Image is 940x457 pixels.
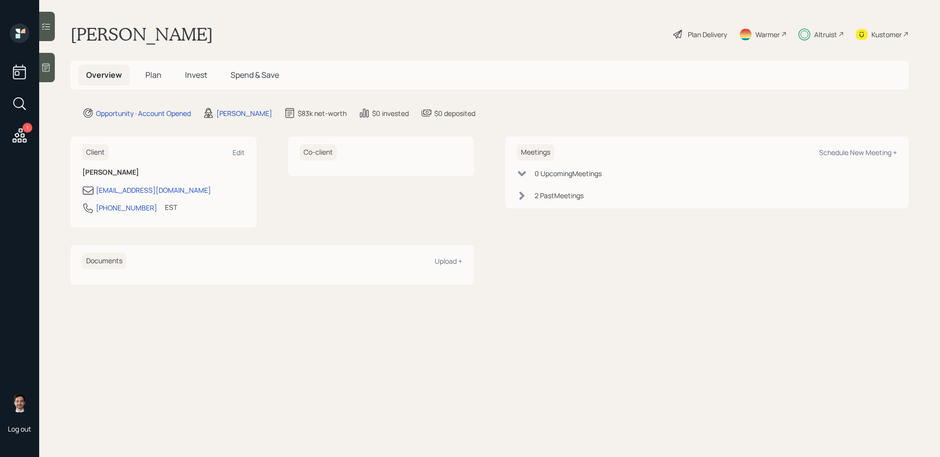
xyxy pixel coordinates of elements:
span: Overview [86,69,122,80]
div: EST [165,202,177,212]
div: Warmer [755,29,780,40]
span: Spend & Save [231,69,279,80]
div: [PERSON_NAME] [216,108,272,118]
span: Invest [185,69,207,80]
div: 2 Past Meeting s [535,190,584,201]
h6: [PERSON_NAME] [82,168,245,177]
div: Opportunity · Account Opened [96,108,191,118]
div: [EMAIL_ADDRESS][DOMAIN_NAME] [96,185,211,195]
div: 1 [23,123,32,133]
h6: Documents [82,253,126,269]
div: Schedule New Meeting + [819,148,897,157]
h6: Client [82,144,109,160]
span: Plan [145,69,162,80]
img: jonah-coleman-headshot.png [10,393,29,412]
div: $83k net-worth [298,108,347,118]
div: 0 Upcoming Meeting s [535,168,602,179]
div: Altruist [814,29,837,40]
div: [PHONE_NUMBER] [96,203,157,213]
h1: [PERSON_NAME] [70,23,213,45]
h6: Co-client [300,144,337,160]
div: Upload + [435,256,462,266]
div: Kustomer [871,29,902,40]
div: Edit [233,148,245,157]
div: Plan Delivery [688,29,727,40]
div: $0 deposited [434,108,475,118]
h6: Meetings [517,144,554,160]
div: $0 invested [372,108,409,118]
div: Log out [8,424,31,434]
